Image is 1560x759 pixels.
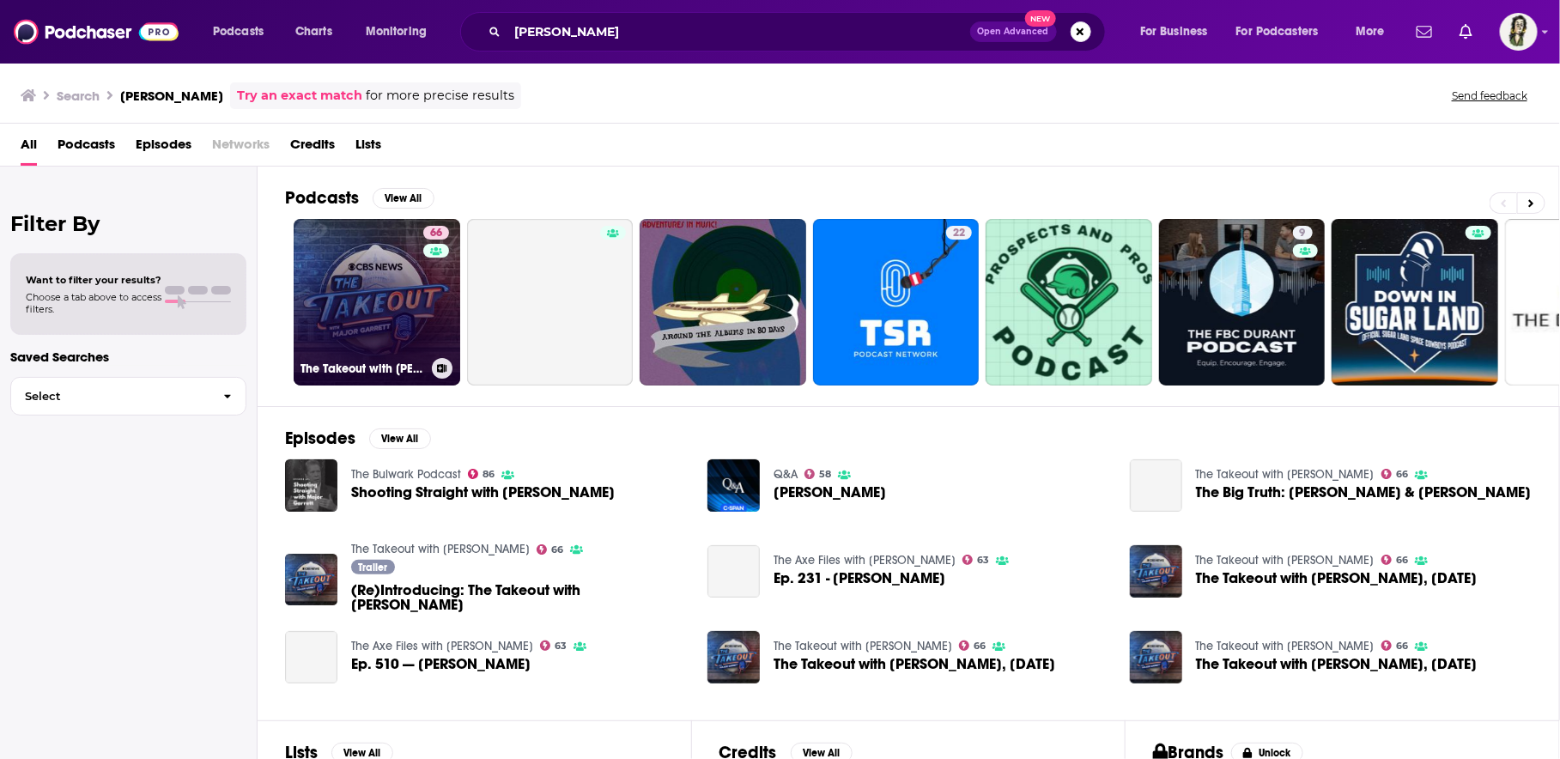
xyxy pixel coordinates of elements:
[707,545,760,598] a: Ep. 231 - Major Garrett
[774,571,945,586] a: Ep. 231 - Major Garrett
[366,86,514,106] span: for more precise results
[537,544,564,555] a: 66
[354,18,449,46] button: open menu
[804,469,832,479] a: 58
[351,542,530,556] a: The Takeout with Major Garrett
[1128,18,1229,46] button: open menu
[57,88,100,104] h3: Search
[366,20,427,44] span: Monitoring
[351,657,531,671] a: Ep. 510 — Major Garrett
[1196,467,1375,482] a: The Takeout with Major Garrett
[946,226,972,240] a: 22
[351,485,615,500] a: Shooting Straight with Major Garrett
[1396,556,1408,564] span: 66
[970,21,1057,42] button: Open AdvancedNew
[285,554,337,606] img: (Re)Introducing: The Takeout with Major Garrett
[10,349,246,365] p: Saved Searches
[355,131,381,166] a: Lists
[1025,10,1056,27] span: New
[978,27,1049,36] span: Open Advanced
[1196,639,1375,653] a: The Takeout with Major Garrett
[1381,469,1409,479] a: 66
[774,553,956,568] a: The Axe Files with David Axelrod
[237,86,362,106] a: Try an exact match
[1453,17,1479,46] a: Show notifications dropdown
[351,467,461,482] a: The Bulwark Podcast
[1500,13,1538,51] img: User Profile
[285,187,434,209] a: PodcastsView All
[1130,545,1182,598] img: The Takeout with Major Garrett, 5/29/25
[26,274,161,286] span: Want to filter your results?
[977,556,989,564] span: 63
[1300,225,1306,242] span: 9
[974,642,986,650] span: 66
[774,639,952,653] a: The Takeout with Major Garrett
[120,88,223,104] h3: [PERSON_NAME]
[285,459,337,512] img: Shooting Straight with Major Garrett
[1225,18,1344,46] button: open menu
[774,571,945,586] span: Ep. 231 - [PERSON_NAME]
[774,467,798,482] a: Q&A
[285,428,355,449] h2: Episodes
[1236,20,1319,44] span: For Podcasters
[1159,219,1326,386] a: 9
[285,187,359,209] h2: Podcasts
[953,225,965,242] span: 22
[1130,631,1182,683] img: The Takeout with Major Garrett, 5/27/25
[351,583,687,612] span: (Re)Introducing: The Takeout with [PERSON_NAME]
[774,657,1055,671] a: The Takeout with Major Garrett, 5/28/25
[1396,471,1408,478] span: 66
[1196,485,1532,500] a: The Big Truth: David Becker & Major Garrett
[1196,571,1478,586] a: The Takeout with Major Garrett, 5/29/25
[373,188,434,209] button: View All
[201,18,286,46] button: open menu
[430,225,442,242] span: 66
[284,18,343,46] a: Charts
[358,562,387,573] span: Trailer
[707,631,760,683] img: The Takeout with Major Garrett, 5/28/25
[21,131,37,166] span: All
[423,226,449,240] a: 66
[213,20,264,44] span: Podcasts
[1130,459,1182,512] a: The Big Truth: David Becker & Major Garrett
[551,546,563,554] span: 66
[212,131,270,166] span: Networks
[1196,553,1375,568] a: The Takeout with Major Garrett
[1140,20,1208,44] span: For Business
[1500,13,1538,51] button: Show profile menu
[813,219,980,386] a: 22
[774,485,886,500] a: Major Garrett
[707,459,760,512] img: Major Garrett
[58,131,115,166] span: Podcasts
[295,20,332,44] span: Charts
[1196,657,1478,671] span: The Takeout with [PERSON_NAME], [DATE]
[11,391,209,402] span: Select
[1196,657,1478,671] a: The Takeout with Major Garrett, 5/27/25
[351,639,533,653] a: The Axe Files with David Axelrod
[285,631,337,683] a: Ep. 510 — Major Garrett
[1500,13,1538,51] span: Logged in as poppyhat
[285,428,431,449] a: EpisodesView All
[1293,226,1313,240] a: 9
[468,469,495,479] a: 86
[136,131,191,166] a: Episodes
[507,18,970,46] input: Search podcasts, credits, & more...
[1381,555,1409,565] a: 66
[14,15,179,48] img: Podchaser - Follow, Share and Rate Podcasts
[483,471,495,478] span: 86
[290,131,335,166] a: Credits
[774,485,886,500] span: [PERSON_NAME]
[1356,20,1385,44] span: More
[819,471,831,478] span: 58
[540,641,568,651] a: 63
[10,211,246,236] h2: Filter By
[1396,642,1408,650] span: 66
